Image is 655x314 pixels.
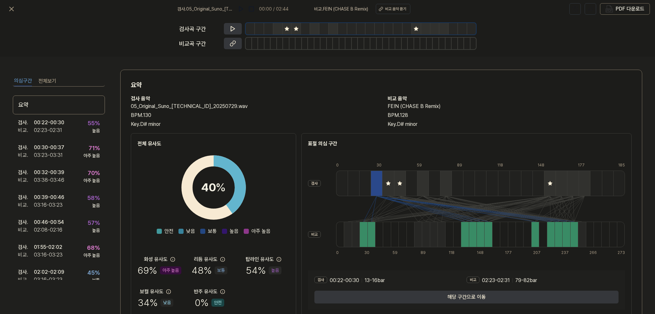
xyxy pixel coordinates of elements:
div: 리듬 유사도 [194,256,217,263]
span: 보통 [208,227,217,235]
div: 54 % [246,263,281,278]
img: stop [248,6,255,12]
div: 03:16 - 03:23 [34,251,63,259]
div: 아주 높음 [160,266,181,274]
div: 반주 유사도 [194,288,217,295]
span: 02:23 - 02:31 [482,277,510,284]
div: 0 % [195,295,224,310]
div: 01:55 - 02:02 [34,243,62,251]
div: 40 [201,179,226,196]
div: 검사 . [18,243,34,251]
div: 00:30 - 00:37 [34,144,64,151]
span: 안전 [164,227,173,235]
div: 보통 [92,277,100,284]
div: 02:02 - 02:09 [34,268,64,276]
div: 237 [561,250,569,256]
div: 148 [477,250,485,256]
h1: 요약 [131,80,632,90]
div: 89 [421,250,428,256]
div: 185 [618,162,625,168]
div: 57 % [88,218,100,227]
div: 높음 [269,266,281,274]
div: 03:16 - 03:23 [34,201,63,209]
div: 30 [364,250,372,256]
div: 안전 [211,299,224,307]
span: 낮음 [186,227,195,235]
div: PDF 다운로드 [616,5,644,13]
div: 58 % [87,194,100,202]
div: 00:32 - 00:39 [34,169,64,176]
div: 89 [457,162,469,168]
div: 비교 . [18,151,34,159]
div: 71 % [89,144,100,152]
div: 266 [589,250,597,256]
img: share [587,6,594,12]
span: 비교 . FE!N (CHASE B Remix) [314,6,368,12]
div: 아주 높음 [83,252,100,259]
button: 비교 음악 듣기 [376,4,410,14]
div: 비교 . [18,176,34,184]
span: 아주 높음 [251,227,271,235]
div: 검사 . [18,194,34,201]
div: 검사 . [18,169,34,176]
div: 검사 . [18,218,34,226]
div: 낮음 [161,299,173,307]
div: 03:16 - 03:23 [34,276,63,284]
span: 00:22 - 00:30 [330,277,359,284]
div: 00:00 / 02:44 [259,6,288,12]
div: 207 [533,250,541,256]
button: 전체보기 [38,76,56,86]
div: 높음 [92,127,100,134]
div: 59 [392,250,400,256]
div: 비교 [467,277,479,283]
div: 검사 . [18,268,34,276]
div: 177 [505,250,513,256]
div: 30 [376,162,388,168]
h2: 05_Original_Suno_[TECHNICAL_ID]_20250729.wav [131,103,375,110]
div: 보통 [215,266,227,274]
div: 아주 높음 [83,177,100,184]
div: 00:39 - 00:46 [34,194,64,201]
span: 13 - 16 bar [365,277,385,284]
div: 보컬 유사도 [140,288,163,295]
div: 02:08 - 02:16 [34,226,62,234]
span: 검사 . 05_Original_Suno_[TECHNICAL_ID]_20250729.wav [177,6,233,12]
div: 탑라인 유사도 [246,256,274,263]
span: 79 - 82 bar [515,277,537,284]
div: 00:22 - 00:30 [34,119,64,126]
div: 검사 . [18,144,34,151]
div: 화성 유사도 [144,256,168,263]
div: 02:23 - 02:31 [34,126,62,134]
img: help [572,6,578,12]
div: 0 [336,162,348,168]
span: % [216,180,226,194]
div: 148 [538,162,549,168]
button: 의심구간 [14,76,32,86]
div: 34 % [138,295,173,310]
div: 03:23 - 03:31 [34,151,63,159]
div: 높음 [92,227,100,234]
div: 비교 [308,231,321,238]
span: 높음 [230,227,239,235]
div: 118 [497,162,509,168]
div: 비교 . [18,226,34,234]
div: 비교곡 구간 [179,39,220,48]
img: PDF Download [605,5,613,13]
div: BPM. 128 [388,111,632,119]
div: 03:38 - 03:46 [34,176,64,184]
div: 69 % [138,263,181,278]
div: 높음 [92,202,100,209]
h2: 비교 음악 [388,95,632,103]
div: 48 % [192,263,227,278]
div: 55 % [88,119,100,127]
h2: 표절 의심 구간 [308,140,625,148]
div: 59 [417,162,428,168]
h2: FE!N (CHASE B Remix) [388,103,632,110]
div: Key. D# minor [388,120,632,128]
div: 00:46 - 00:54 [34,218,64,226]
div: 요약 [13,96,105,114]
div: 118 [449,250,456,256]
div: 비교 . [18,251,34,259]
div: 273 [618,250,625,256]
